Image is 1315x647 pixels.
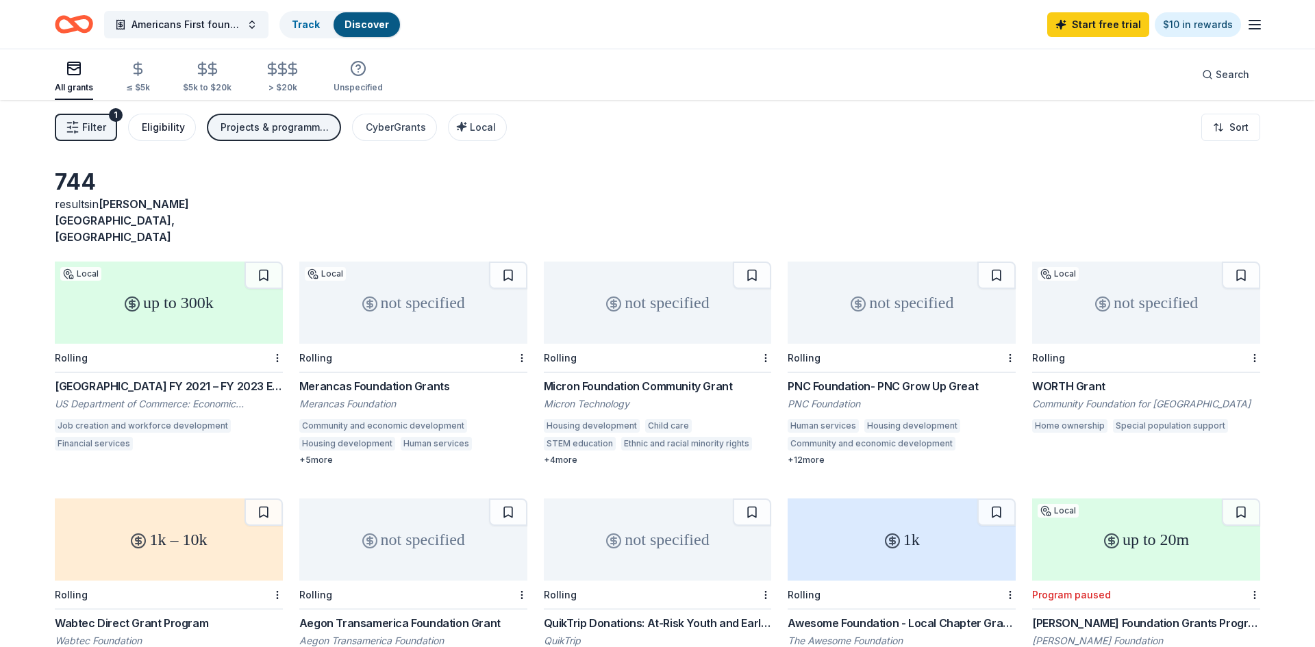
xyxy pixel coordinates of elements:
div: Housing development [864,419,960,433]
div: Micron Technology [544,397,772,411]
div: Projects & programming, Capital, Scholarship, General operations, Research, Education, Training a... [221,119,330,136]
div: Rolling [788,352,821,364]
div: All grants [55,82,93,93]
div: Human services [788,419,859,433]
button: Filter1 [55,114,117,141]
div: PNC Foundation- PNC Grow Up Great [788,378,1016,394]
div: Job creation and workforce development [55,419,231,433]
div: Awesome Foundation - Local Chapter Grants [788,615,1016,631]
div: Human services [401,437,472,451]
div: Housing development [299,437,395,451]
button: Local [448,114,507,141]
div: CyberGrants [366,119,426,136]
div: Eligibility [142,119,185,136]
button: ≤ $5k [126,55,150,100]
div: Rolling [788,589,821,600]
button: All grants [55,55,93,100]
span: Sort [1229,119,1249,136]
div: not specified [544,262,772,344]
div: > $20k [264,82,301,93]
span: in [55,197,189,244]
div: 1k [788,498,1016,581]
div: Community Foundation for [GEOGRAPHIC_DATA] [1032,397,1260,411]
button: Sort [1201,114,1260,141]
span: Filter [82,119,106,136]
a: Discover [345,18,389,30]
div: Merancas Foundation [299,397,527,411]
a: not specifiedRollingMicron Foundation Community GrantMicron TechnologyHousing developmentChild ca... [544,262,772,466]
div: Community and economic development [299,419,467,433]
button: Projects & programming, Capital, Scholarship, General operations, Research, Education, Training a... [207,114,341,141]
div: Aegon Transamerica Foundation Grant [299,615,527,631]
a: Home [55,8,93,40]
div: + 4 more [544,455,772,466]
div: Local [60,267,101,281]
div: ≤ $5k [126,82,150,93]
div: + 5 more [299,455,527,466]
div: WORTH Grant [1032,378,1260,394]
div: Ethnic and racial minority rights [621,437,752,451]
button: Eligibility [128,114,196,141]
div: Special population support [1113,419,1228,433]
div: Merancas Foundation Grants [299,378,527,394]
div: PNC Foundation [788,397,1016,411]
button: TrackDiscover [279,11,401,38]
div: Rolling [55,352,88,364]
button: Unspecified [334,55,383,100]
div: + 12 more [788,455,1016,466]
a: up to 300kLocalRolling[GEOGRAPHIC_DATA] FY 2021 – FY 2023 EDA Planning and Local Technical Assist... [55,262,283,455]
button: Search [1191,61,1260,88]
span: Americans First foundation Inc. [131,16,241,33]
div: [PERSON_NAME] Foundation Grants Program [1032,615,1260,631]
a: not specifiedLocalRollingWORTH GrantCommunity Foundation for [GEOGRAPHIC_DATA]Home ownershipSpeci... [1032,262,1260,437]
div: Rolling [544,589,577,600]
div: Home ownership [1032,419,1107,433]
div: Community and economic development [788,437,955,451]
div: Local [1038,504,1079,518]
div: not specified [788,262,1016,344]
div: Micron Foundation Community Grant [544,378,772,394]
a: Start free trial [1047,12,1149,37]
a: $10 in rewards [1155,12,1241,37]
div: Rolling [299,352,332,364]
div: Child care [645,419,692,433]
div: not specified [1032,262,1260,344]
div: not specified [299,262,527,344]
div: Program paused [1032,589,1111,600]
span: [PERSON_NAME][GEOGRAPHIC_DATA], [GEOGRAPHIC_DATA] [55,197,189,244]
div: Rolling [1032,352,1065,364]
div: Housing development [544,419,640,433]
a: Track [292,18,320,30]
div: $5k to $20k [183,82,231,93]
div: 744 [55,168,283,196]
div: 1 [109,108,123,122]
div: up to 300k [55,262,283,344]
div: up to 20m [1032,498,1260,581]
div: Financial services [55,437,133,451]
span: Search [1216,66,1249,83]
div: STEM education [544,437,616,451]
div: 1k – 10k [55,498,283,581]
button: CyberGrants [352,114,437,141]
div: US Department of Commerce: Economic Development Administration (EDA) [55,397,283,411]
div: Rolling [544,352,577,364]
div: QuikTrip Donations: At-Risk Youth and Early Childhood Education [544,615,772,631]
div: results [55,196,283,245]
div: [GEOGRAPHIC_DATA] FY 2021 – FY 2023 EDA Planning and Local Technical Assistance [55,378,283,394]
div: not specified [299,498,527,581]
div: Local [1038,267,1079,281]
div: Local [305,267,346,281]
button: $5k to $20k [183,55,231,100]
div: Rolling [55,589,88,600]
div: not specified [544,498,772,581]
button: > $20k [264,55,301,100]
button: Americans First foundation Inc. [104,11,268,38]
div: Rolling [299,589,332,600]
a: not specifiedRollingPNC Foundation- PNC Grow Up GreatPNC FoundationHuman servicesHousing developm... [788,262,1016,466]
a: not specifiedLocalRollingMerancas Foundation GrantsMerancas FoundationCommunity and economic deve... [299,262,527,466]
span: Local [470,121,496,133]
div: Unspecified [334,82,383,93]
div: Wabtec Direct Grant Program [55,615,283,631]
